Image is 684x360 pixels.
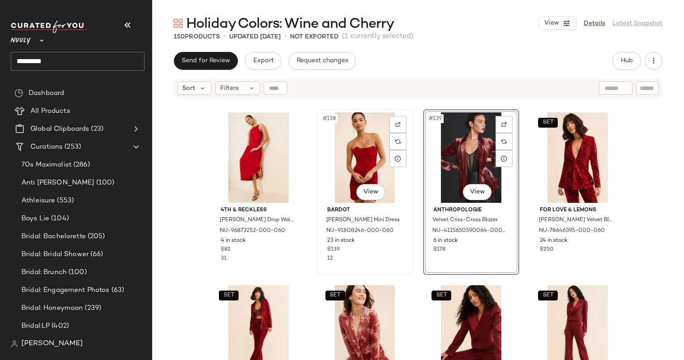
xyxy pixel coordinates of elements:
span: Velvet Criss-Cross Blazer [432,216,498,224]
span: (104) [49,214,69,224]
span: NU-78646395-000-060 [539,227,605,235]
span: Holiday Colors: Wine and Cherry [186,15,394,33]
span: [PERSON_NAME] [21,339,83,349]
span: SET [436,292,447,299]
span: 12 [327,256,333,261]
span: (63) [110,285,124,296]
span: SET [223,292,234,299]
span: (553) [55,196,74,206]
img: svg%3e [11,340,18,347]
img: svg%3e [501,122,507,127]
span: 24 in stock [540,237,568,245]
img: svg%3e [395,139,401,144]
span: For Love & Lemons [540,206,616,214]
span: (402) [50,321,69,331]
span: Bridal: Brunch [21,267,67,278]
p: Not Exported [290,32,338,42]
span: Bridal: Honeymoon [21,303,83,313]
button: View [463,184,492,200]
span: Send for Review [181,57,230,64]
span: (1 currently selected) [342,31,414,42]
span: [PERSON_NAME] Velvet Blazer [539,216,615,224]
span: Anti [PERSON_NAME] [21,178,94,188]
span: 23 in stock [327,237,355,245]
span: 31 [221,256,227,261]
img: 96873252_060_b [214,112,304,203]
p: updated [DATE] [229,32,281,42]
span: Request changes [296,57,348,64]
span: Export [252,57,274,64]
span: #139 [428,114,444,123]
span: [PERSON_NAME] Drop Waist Midi Dress [220,216,295,224]
button: Hub [612,52,641,70]
span: Filters [220,84,239,93]
button: SET [538,291,558,300]
span: (100) [94,178,115,188]
img: cfy_white_logo.C9jOOHJF.svg [11,21,87,33]
span: (239) [83,303,101,313]
span: (66) [89,249,103,260]
span: Nuuly [11,30,31,47]
img: svg%3e [14,89,23,98]
span: (205) [86,231,105,242]
span: 150 [174,34,185,40]
img: 78646395_060_b4 [533,112,623,203]
span: Bridal: Bachelorette [21,231,86,242]
span: (23) [89,124,103,134]
span: • [223,31,226,42]
span: (100) [67,267,87,278]
span: Athleisure [21,196,55,206]
span: 70s Maximalist [21,160,72,170]
a: Details [584,19,605,28]
span: NU-96873252-000-060 [220,227,285,235]
span: 4 in stock [221,237,246,245]
img: svg%3e [395,122,401,127]
span: (286) [72,160,90,170]
span: Dashboard [29,88,64,99]
span: NU-4115650590064-000-061 [432,227,508,235]
span: (253) [63,142,81,152]
span: Bardot [327,206,403,214]
span: View [544,20,559,27]
button: Export [245,52,281,70]
span: View [363,189,378,196]
span: Sort [182,84,195,93]
span: Hub [620,57,633,64]
img: svg%3e [501,139,507,144]
button: SET [325,291,345,300]
button: SET [432,291,451,300]
span: $139 [327,246,340,254]
span: Bridal: Engagement Photos [21,285,110,296]
button: View [356,184,385,200]
span: Bridal:LP [21,321,50,331]
span: Bridal: Bridal Shower [21,249,89,260]
button: Request changes [289,52,356,70]
span: $82 [221,246,231,254]
span: 4th & Reckless [221,206,296,214]
span: Boys Lie [21,214,49,224]
button: SET [219,291,239,300]
button: SET [538,118,558,128]
span: [PERSON_NAME] Mini Dress [326,216,400,224]
span: Global Clipboards [30,124,89,134]
span: SET [542,292,553,299]
span: • [284,31,286,42]
span: All Products [30,106,70,116]
span: #138 [322,114,338,123]
span: Curations [30,142,63,152]
img: 91808246_060_b [320,112,410,203]
span: SET [329,292,341,299]
span: $250 [540,246,554,254]
div: Products [174,32,220,42]
span: View [470,189,485,196]
span: NU-91808246-000-060 [326,227,393,235]
button: Send for Review [174,52,238,70]
img: 4115650590064_061_b2 [426,112,516,203]
img: svg%3e [174,19,183,28]
span: SET [542,120,553,126]
button: View [539,17,577,30]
